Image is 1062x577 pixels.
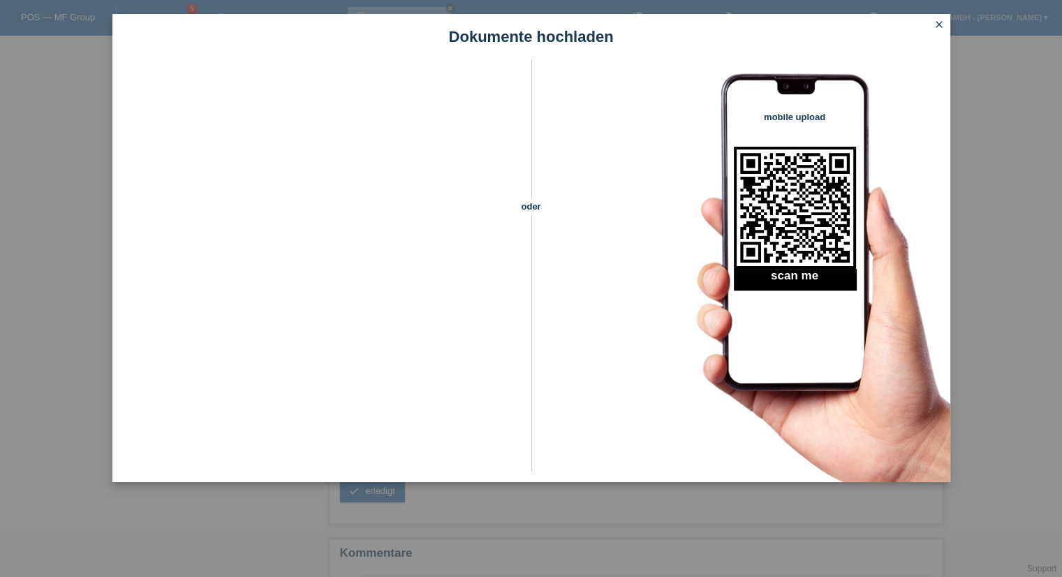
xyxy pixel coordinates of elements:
a: close [930,17,948,34]
span: oder [507,199,556,214]
i: close [934,19,945,30]
h4: mobile upload [734,112,856,122]
iframe: Upload [133,94,507,444]
h2: scan me [734,269,856,290]
h1: Dokumente hochladen [112,28,950,45]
